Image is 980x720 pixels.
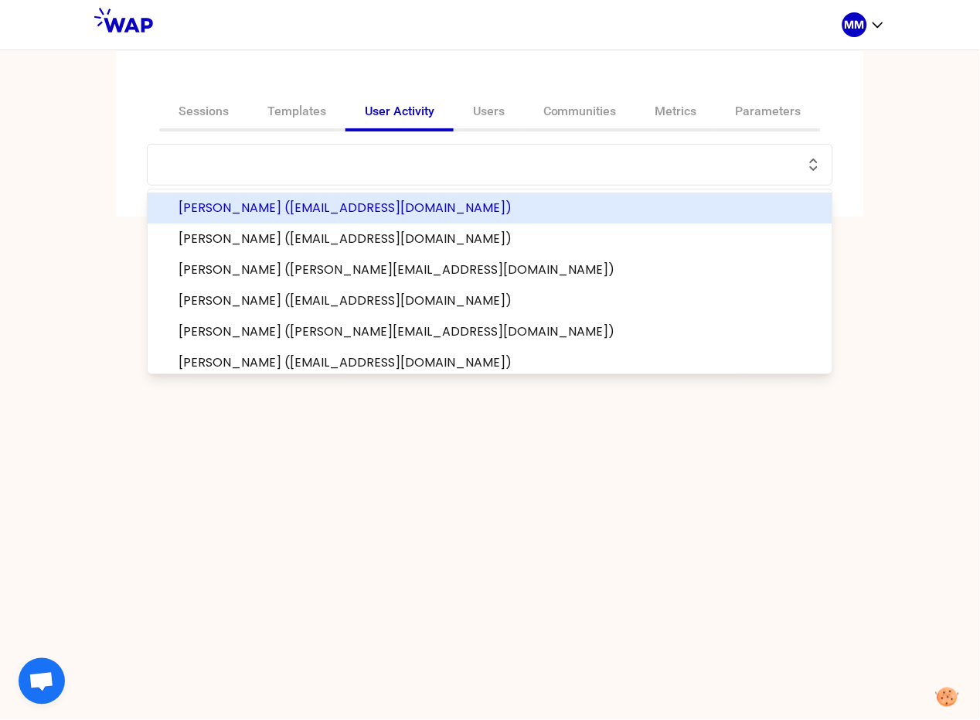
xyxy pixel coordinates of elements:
[716,94,821,131] a: Parameters
[159,94,248,131] a: Sessions
[179,230,820,248] span: [PERSON_NAME] ([EMAIL_ADDRESS][DOMAIN_NAME])
[179,292,820,310] span: [PERSON_NAME] ([EMAIL_ADDRESS][DOMAIN_NAME])
[179,353,820,372] span: [PERSON_NAME] ([EMAIL_ADDRESS][DOMAIN_NAME])
[179,199,820,217] span: [PERSON_NAME] ([EMAIL_ADDRESS][DOMAIN_NAME])
[248,94,345,131] a: Templates
[179,322,820,341] span: [PERSON_NAME] ([PERSON_NAME][EMAIL_ADDRESS][DOMAIN_NAME])
[845,17,865,32] p: MM
[524,94,636,131] a: Communities
[842,12,886,37] button: MM
[345,94,454,131] a: User Activity
[19,658,65,705] a: Ouvrir le chat
[454,94,524,131] a: Users
[636,94,716,131] a: Metrics
[179,261,820,279] span: [PERSON_NAME] ([PERSON_NAME][EMAIL_ADDRESS][DOMAIN_NAME])
[927,678,968,716] button: Manage your preferences about cookies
